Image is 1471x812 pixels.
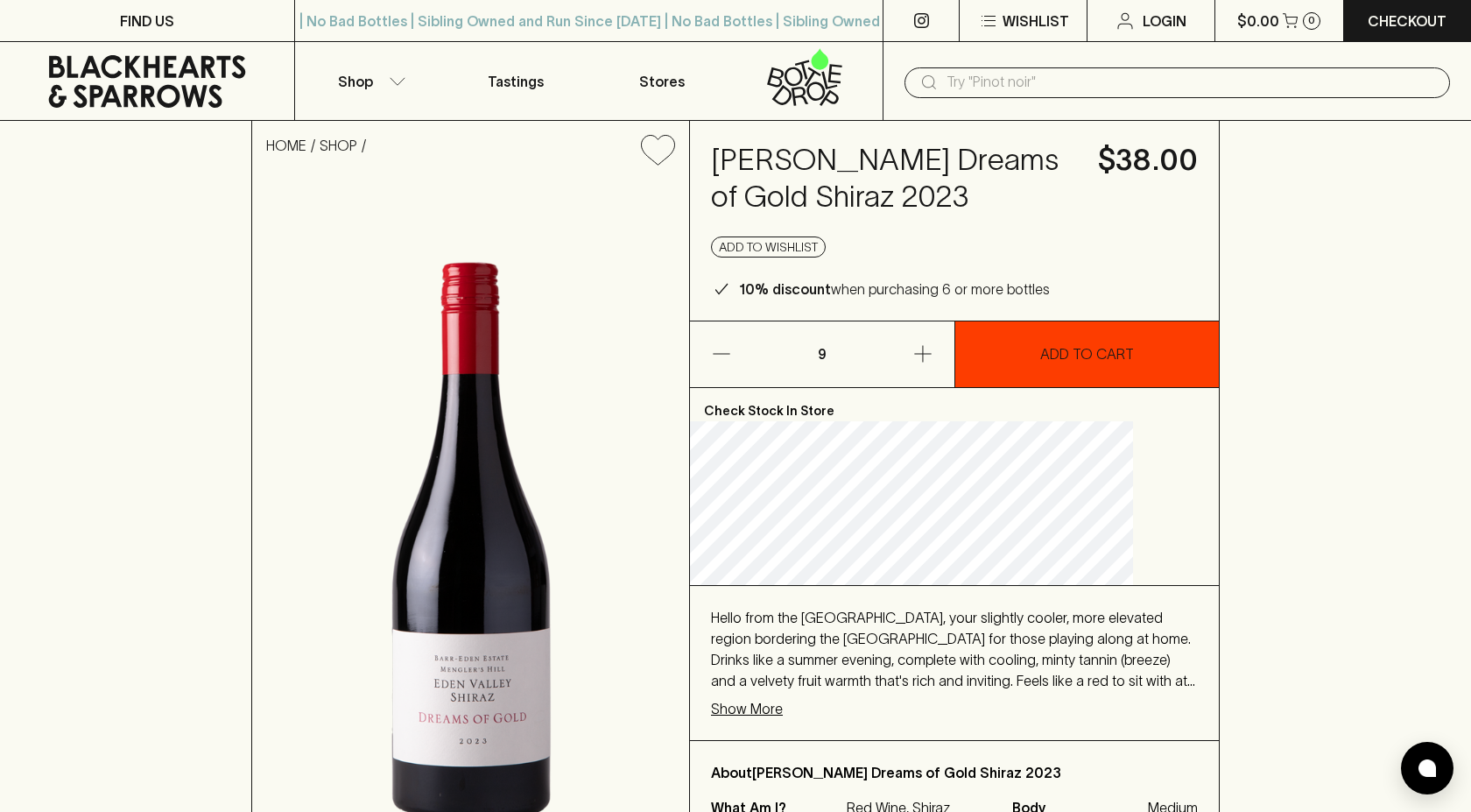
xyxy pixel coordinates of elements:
[711,762,1198,783] p: About [PERSON_NAME] Dreams of Gold Shiraz 2023
[488,71,544,92] p: Tastings
[1308,16,1315,25] p: 0
[739,281,831,297] b: 10% discount
[801,321,843,387] p: 9
[1237,11,1279,32] p: $0.00
[955,321,1219,387] button: ADD TO CART
[320,138,357,153] a: SHOP
[1040,343,1134,364] p: ADD TO CART
[1098,142,1198,179] h4: $38.00
[1368,11,1446,32] p: Checkout
[711,142,1077,215] h4: [PERSON_NAME] Dreams of Gold Shiraz 2023
[711,698,783,719] p: Show More
[639,71,685,92] p: Stores
[634,128,682,173] button: Add to wishlist
[120,11,174,32] p: FIND US
[1143,11,1186,32] p: Login
[266,138,306,153] a: HOME
[947,68,1436,96] input: Try "Pinot noir"
[739,279,1050,300] p: when purchasing 6 or more bottles
[442,42,589,120] a: Tastings
[338,71,373,92] p: Shop
[295,42,442,120] button: Shop
[690,388,1219,421] p: Check Stock In Store
[1418,759,1436,777] img: bubble-icon
[1003,11,1069,32] p: Wishlist
[711,237,826,258] button: Add to wishlist
[711,610,1195,710] span: Hello from the [GEOGRAPHIC_DATA], your slightly cooler, more elevated region bordering the [GEOGR...
[589,42,736,120] a: Stores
